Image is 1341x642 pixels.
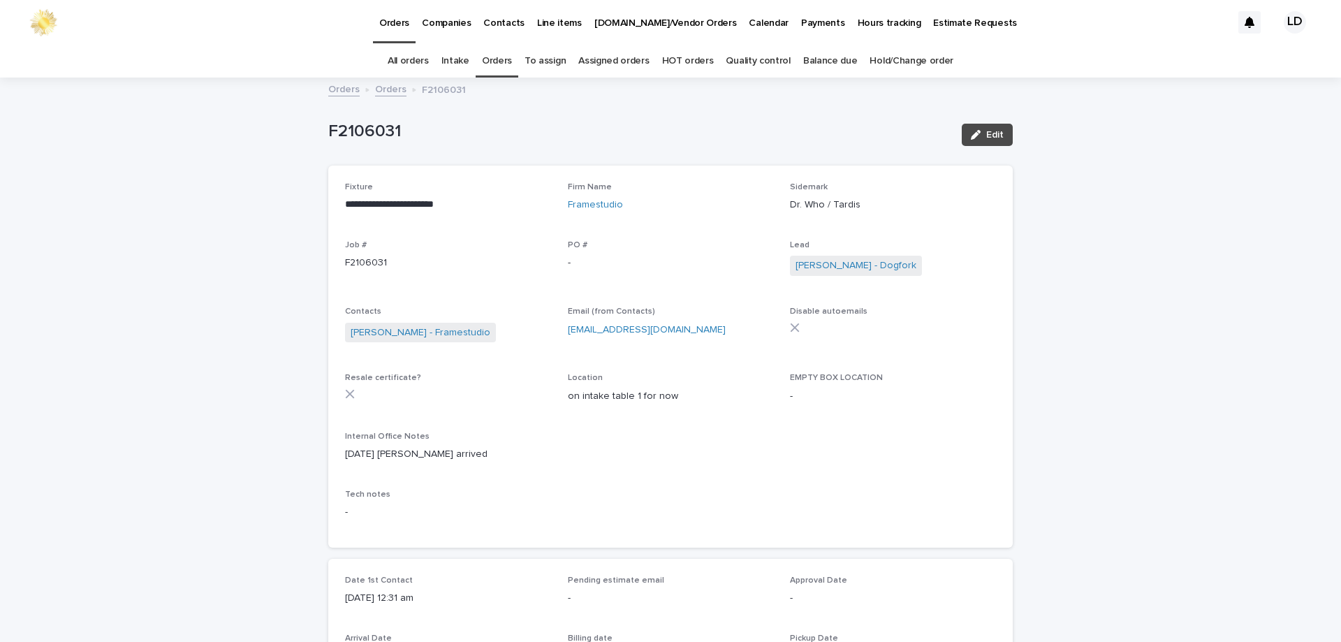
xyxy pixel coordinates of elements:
a: [PERSON_NAME] - Dogfork [796,258,916,273]
span: Approval Date [790,576,847,585]
span: Sidemark [790,183,828,191]
a: Quality control [726,45,790,78]
span: PO # [568,241,587,249]
span: Contacts [345,307,381,316]
span: Pending estimate email [568,576,664,585]
a: HOT orders [662,45,714,78]
a: Balance due [803,45,858,78]
span: Tech notes [345,490,390,499]
a: Orders [328,80,360,96]
a: Framestudio [568,198,623,212]
span: Edit [986,130,1004,140]
span: Internal Office Notes [345,432,430,441]
a: To assign [525,45,566,78]
p: - [790,389,996,404]
p: - [790,591,996,606]
a: Assigned orders [578,45,649,78]
a: Orders [375,80,406,96]
a: [EMAIL_ADDRESS][DOMAIN_NAME] [568,325,726,335]
p: - [568,591,774,606]
div: LD [1284,11,1306,34]
a: [PERSON_NAME] - Framestudio [351,326,490,340]
p: [DATE] 12:31 am [345,591,551,606]
a: All orders [388,45,429,78]
p: F2106031 [422,81,466,96]
span: Disable autoemails [790,307,867,316]
p: on intake table 1 for now [568,389,774,404]
span: Email (from Contacts) [568,307,655,316]
a: Hold/Change order [870,45,953,78]
p: Dr. Who / Tardis [790,198,996,212]
p: F2106031 [328,122,951,142]
a: Intake [441,45,469,78]
span: Location [568,374,603,382]
p: F2106031 [345,256,551,270]
a: Orders [482,45,512,78]
span: Date 1st Contact [345,576,413,585]
p: - [568,256,774,270]
button: Edit [962,124,1013,146]
span: EMPTY BOX LOCATION [790,374,883,382]
span: Firm Name [568,183,612,191]
p: - [345,505,996,520]
span: Lead [790,241,809,249]
span: Job # [345,241,367,249]
img: 0ffKfDbyRa2Iv8hnaAqg [28,8,59,36]
span: Resale certificate? [345,374,421,382]
span: Fixture [345,183,373,191]
p: [DATE] [PERSON_NAME] arrived [345,447,996,462]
